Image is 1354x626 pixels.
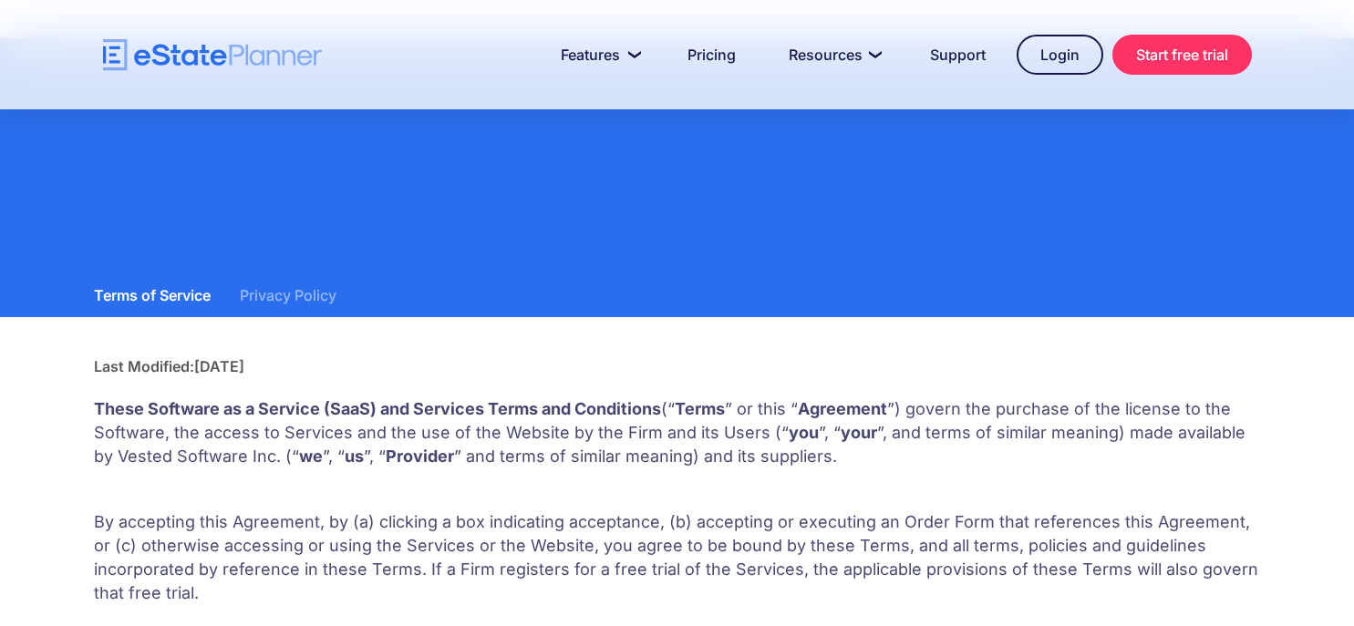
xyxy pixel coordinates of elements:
strong: Terms [675,399,725,418]
a: Login [1017,35,1103,75]
div: [DATE] [194,357,244,375]
a: Resources [767,36,899,73]
a: Terms of Service [94,273,211,317]
p: ‍ [94,477,1261,501]
a: Start free trial [1112,35,1252,75]
p: By accepting this Agreement, by (a) clicking a box indicating acceptance, (b) accepting or execut... [94,510,1261,605]
a: Pricing [666,36,758,73]
div: Last Modified: [94,357,194,375]
div: Terms of Service [94,282,211,308]
strong: we [299,446,323,466]
div: Privacy Policy [240,282,336,308]
strong: These Software as a Service (SaaS) and Services Terms and Conditions [94,399,661,418]
strong: Provider [386,446,454,466]
a: Features [539,36,656,73]
strong: you [789,423,819,442]
a: home [103,39,322,71]
a: Support [908,36,1008,73]
strong: your [841,423,877,442]
a: Privacy Policy [240,273,336,317]
strong: Agreement [798,399,887,418]
strong: us [345,446,364,466]
p: (“ ” or this “ ”) govern the purchase of the license to the Software, the access to Services and ... [94,397,1261,468]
